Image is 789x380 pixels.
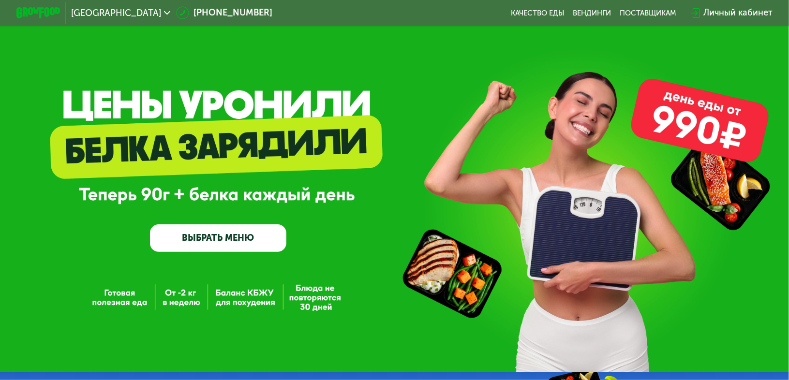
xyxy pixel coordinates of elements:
[176,6,272,19] a: [PHONE_NUMBER]
[573,9,611,17] a: Вендинги
[71,9,161,17] span: [GEOGRAPHIC_DATA]
[620,9,677,17] div: поставщикам
[150,224,286,252] a: ВЫБРАТЬ МЕНЮ
[511,9,564,17] a: Качество еды
[703,6,773,19] div: Личный кабинет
